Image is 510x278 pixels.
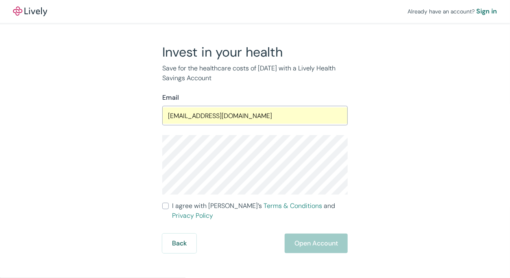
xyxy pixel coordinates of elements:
[13,7,47,16] img: Lively
[476,7,497,16] a: Sign in
[162,234,196,253] button: Back
[264,201,322,210] a: Terms & Conditions
[172,211,213,220] a: Privacy Policy
[408,7,497,16] div: Already have an account?
[13,7,47,16] a: LivelyLively
[162,44,348,60] h2: Invest in your health
[162,63,348,83] p: Save for the healthcare costs of [DATE] with a Lively Health Savings Account
[172,201,348,221] span: I agree with [PERSON_NAME]’s and
[162,93,179,103] label: Email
